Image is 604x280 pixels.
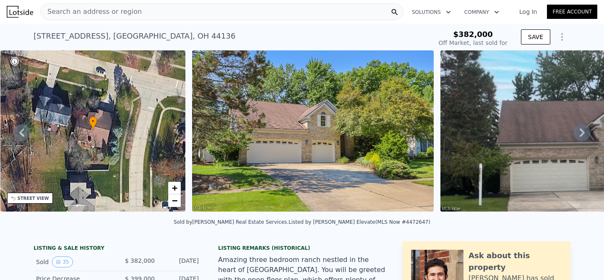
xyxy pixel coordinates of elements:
div: [DATE] [161,256,199,267]
div: Sold by [PERSON_NAME] Real Estate Services . [174,219,289,225]
span: $ 382,000 [125,257,155,264]
div: STREET VIEW [18,195,49,201]
a: Log In [509,8,547,16]
span: Search an address or region [41,7,142,17]
a: Zoom out [168,194,181,207]
div: Sold [36,256,111,267]
a: Free Account [547,5,597,19]
button: SAVE [521,29,550,44]
div: LISTING & SALE HISTORY [34,245,201,253]
img: Lotside [7,6,33,18]
span: + [172,183,177,193]
div: • [89,116,97,131]
button: Show Options [554,29,570,45]
button: Company [458,5,506,20]
span: • [89,118,97,125]
div: Ask about this property [469,250,562,273]
div: Listed by [PERSON_NAME] Elevate (MLS Now #4472647) [289,219,430,225]
button: Solutions [405,5,458,20]
button: View historical data [52,256,73,267]
span: $382,000 [453,30,493,39]
div: Off Market, last sold for [439,39,508,47]
a: Zoom in [168,182,181,194]
span: − [172,195,177,206]
div: Listing Remarks (Historical) [218,245,386,251]
img: Sale: 87778876 Parcel: 84677321 [192,50,434,212]
div: [STREET_ADDRESS] , [GEOGRAPHIC_DATA] , OH 44136 [34,30,235,42]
